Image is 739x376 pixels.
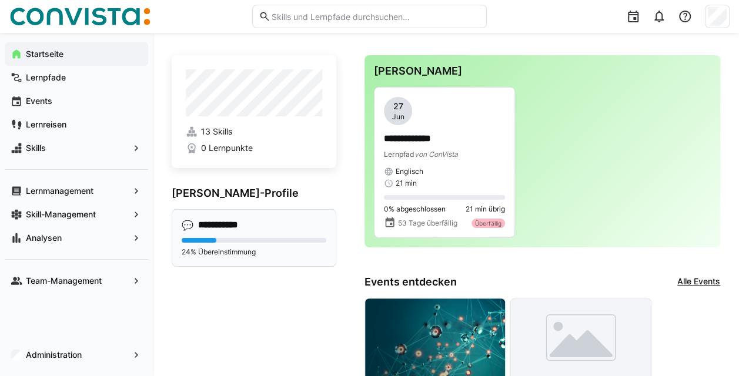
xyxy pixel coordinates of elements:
[182,247,326,257] p: 24% Übereinstimmung
[396,167,423,176] span: Englisch
[392,112,404,122] span: Jun
[270,11,480,22] input: Skills und Lernpfade durchsuchen…
[677,276,720,288] a: Alle Events
[365,276,457,288] h3: Events entdecken
[182,219,193,231] div: 💬
[201,126,232,137] span: 13 Skills
[466,204,505,214] span: 21 min übrig
[396,179,417,188] span: 21 min
[201,142,253,154] span: 0 Lernpunkte
[398,219,457,228] span: 53 Tage überfällig
[172,187,336,200] h3: [PERSON_NAME]-Profile
[374,65,711,78] h3: [PERSON_NAME]
[384,150,414,159] span: Lernpfad
[393,100,403,112] span: 27
[384,204,446,214] span: 0% abgeschlossen
[472,219,505,228] div: Überfällig
[414,150,458,159] span: von ConVista
[186,126,322,137] a: 13 Skills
